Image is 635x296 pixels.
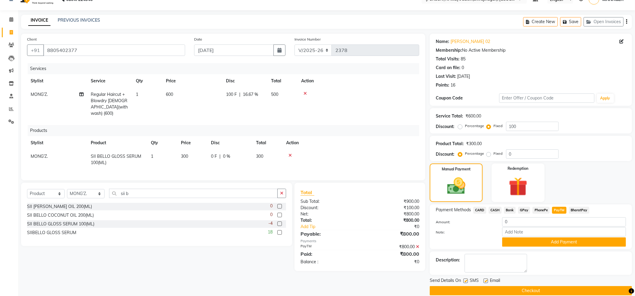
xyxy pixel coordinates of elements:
[436,47,462,53] div: Membership:
[27,212,94,218] div: SII BELLO COCONUT OIL 200(ML)
[223,153,230,160] span: 0 %
[502,227,626,236] input: Add Note
[465,123,484,129] label: Percentage
[360,230,424,237] div: ₹800.00
[490,277,500,285] span: Email
[436,73,456,80] div: Last Visit:
[360,205,424,211] div: ₹100.00
[436,207,471,213] span: Payment Methods
[569,207,589,214] span: BharatPay
[518,207,530,214] span: GPay
[28,63,424,74] div: Services
[27,44,44,56] button: +91
[462,65,464,71] div: 0
[360,198,424,205] div: ₹900.00
[436,95,499,101] div: Coupon Code
[268,229,273,235] span: 18
[27,37,37,42] label: Client
[499,93,594,103] input: Enter Offer / Coupon Code
[441,175,471,197] img: _cash.svg
[31,92,48,97] span: MONG'Z.
[296,217,360,224] div: Total:
[181,154,188,159] span: 300
[450,82,455,88] div: 16
[436,65,460,71] div: Card on file:
[431,219,498,225] label: Amount:
[442,166,471,172] label: Manual Payment
[296,244,360,250] div: PayTM
[147,136,177,150] th: Qty
[436,113,463,119] div: Service Total:
[560,17,581,26] button: Save
[109,189,278,198] input: Search or Scan
[296,205,360,211] div: Discount:
[252,136,282,150] th: Total
[211,153,217,160] span: 0 F
[360,250,424,258] div: ₹800.00
[360,217,424,224] div: ₹800.00
[256,154,263,159] span: 300
[436,151,454,157] div: Discount:
[136,92,138,97] span: 1
[470,277,479,285] span: SMS
[461,56,466,62] div: 85
[450,38,490,45] a: [PERSON_NAME] 02
[503,175,533,198] img: _gift.svg
[219,153,221,160] span: |
[504,207,516,214] span: Bank
[270,203,273,209] span: 0
[296,211,360,217] div: Net:
[296,198,360,205] div: Sub Total:
[43,44,185,56] input: Search by Name/Mobile/Email/Code
[91,92,128,116] span: Regular Haircut + Blowdry [DEMOGRAPHIC_DATA](with wash) (600)
[473,207,486,214] span: CARD
[523,17,558,26] button: Create New
[58,17,100,23] a: PREVIOUS INVOICES
[493,123,502,129] label: Fixed
[430,286,632,295] button: Checkout
[436,47,626,53] div: No Active Membership
[207,136,252,150] th: Disc
[194,37,202,42] label: Date
[360,211,424,217] div: ₹800.00
[436,82,449,88] div: Points:
[436,141,464,147] div: Product Total:
[493,151,502,156] label: Fixed
[301,239,419,244] div: Payments
[243,91,258,98] span: 16.67 %
[360,244,424,250] div: ₹800.00
[502,217,626,227] input: Amount
[28,125,424,136] div: Products
[552,207,566,214] span: PayTM
[298,74,419,88] th: Action
[27,136,87,150] th: Stylist
[27,221,94,227] div: SII BELLO GLOSS SERUM 100(ML)
[371,224,424,230] div: ₹0
[177,136,207,150] th: Price
[360,259,424,265] div: ₹0
[226,91,237,98] span: 100 F
[489,207,502,214] span: CASH
[282,136,419,150] th: Action
[466,141,482,147] div: ₹300.00
[27,230,76,236] div: SIIBELLO GLOSS SERUM
[466,113,481,119] div: ₹600.00
[296,224,371,230] a: Add Tip
[268,220,273,227] span: -4
[239,91,240,98] span: |
[151,154,153,159] span: 1
[166,92,173,97] span: 600
[502,237,626,247] button: Add Payment
[296,250,360,258] div: Paid:
[222,74,267,88] th: Disc
[162,74,222,88] th: Price
[87,136,147,150] th: Product
[296,259,360,265] div: Balance :
[436,124,454,130] div: Discount:
[436,56,459,62] div: Total Visits:
[597,94,614,103] button: Apply
[28,15,50,26] a: INVOICE
[27,74,87,88] th: Stylist
[295,37,321,42] label: Invoice Number
[465,151,484,156] label: Percentage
